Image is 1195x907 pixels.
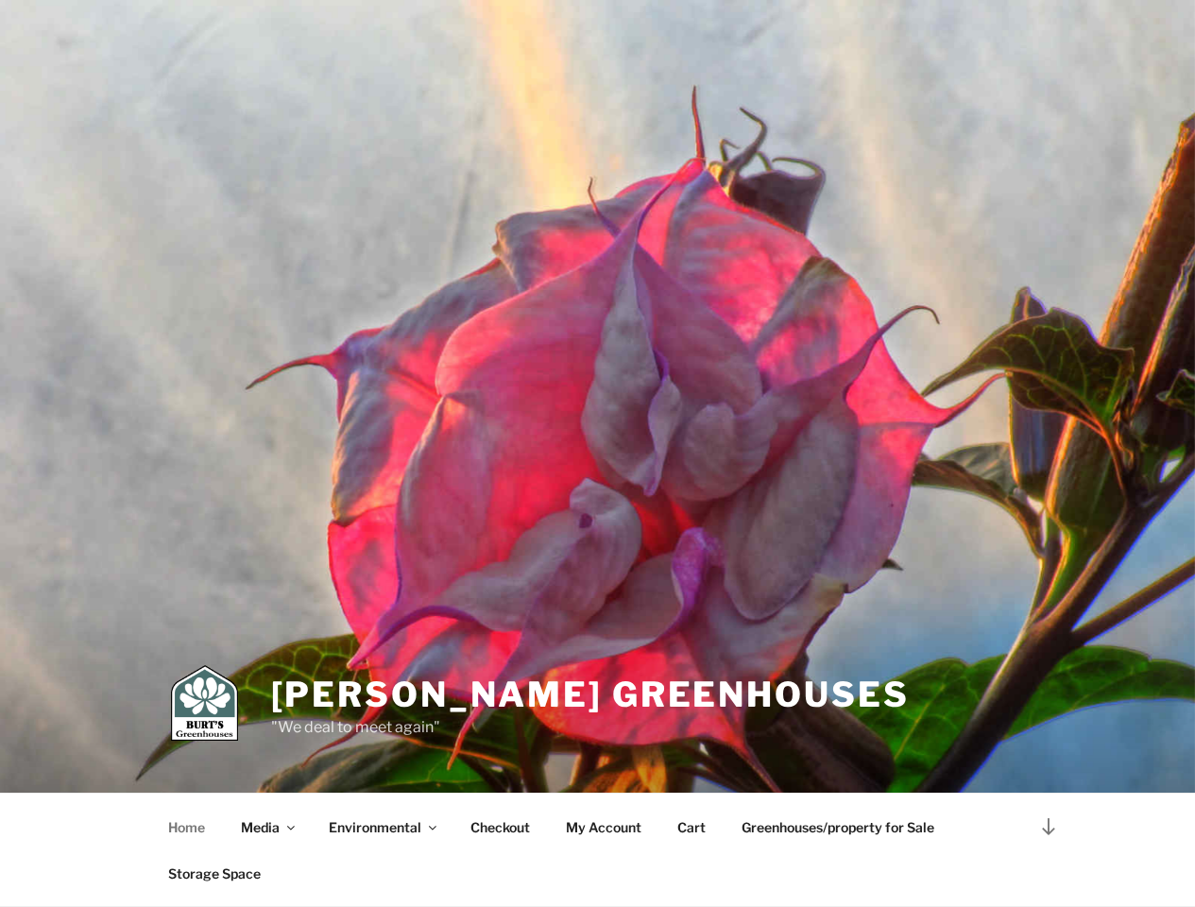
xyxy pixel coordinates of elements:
a: Environmental [313,804,452,850]
img: Burt's Greenhouses [171,665,238,741]
nav: Top Menu [152,804,1044,897]
a: Greenhouses/property for Sale [726,804,951,850]
p: "We deal to meet again" [271,716,910,739]
a: Home [152,804,222,850]
a: [PERSON_NAME] Greenhouses [271,674,910,715]
a: Media [225,804,310,850]
a: Storage Space [152,850,278,897]
a: Cart [661,804,723,850]
a: My Account [550,804,658,850]
a: Checkout [454,804,547,850]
